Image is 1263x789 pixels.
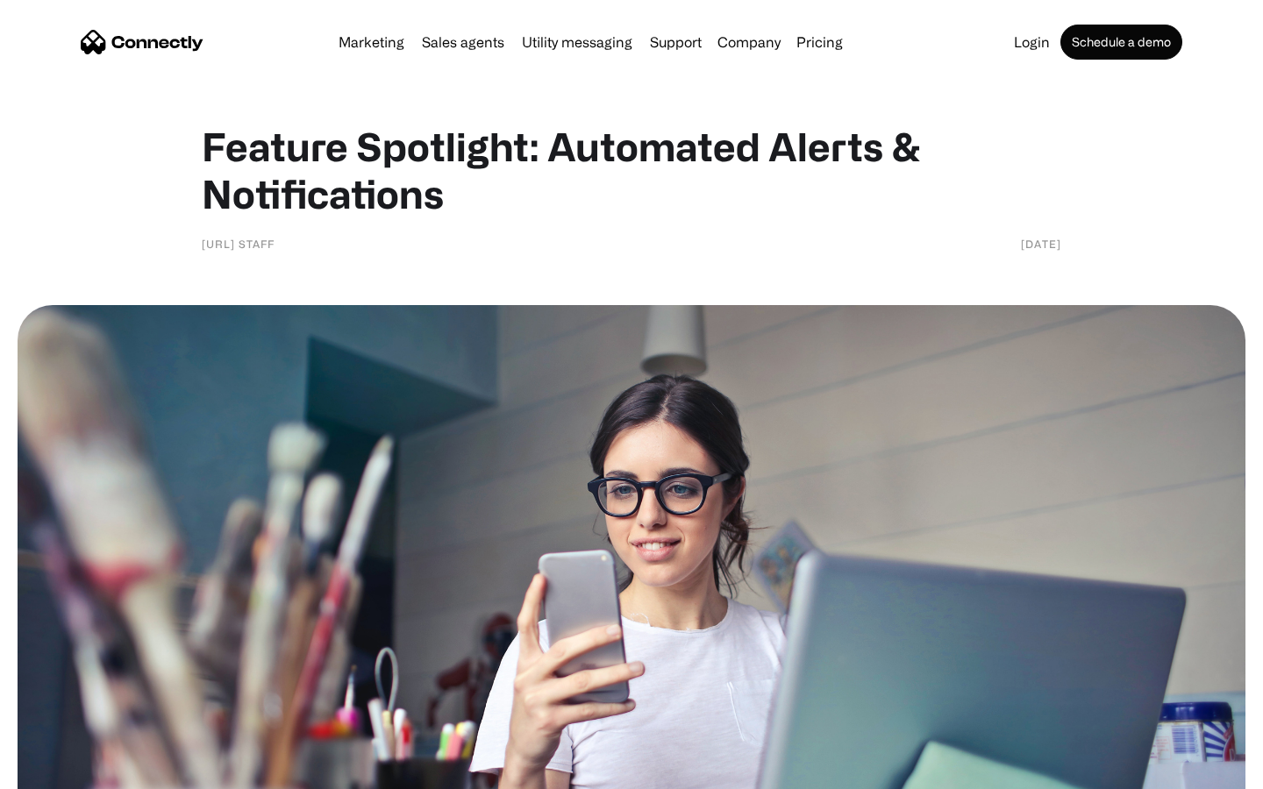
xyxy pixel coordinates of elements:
a: Pricing [789,35,850,49]
aside: Language selected: English [18,758,105,783]
a: Marketing [332,35,411,49]
h1: Feature Spotlight: Automated Alerts & Notifications [202,123,1061,217]
a: Sales agents [415,35,511,49]
a: Support [643,35,709,49]
ul: Language list [35,758,105,783]
a: Schedule a demo [1060,25,1182,60]
div: [DATE] [1021,235,1061,252]
div: [URL] staff [202,235,275,252]
a: Utility messaging [515,35,639,49]
div: Company [717,30,781,54]
a: Login [1007,35,1057,49]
